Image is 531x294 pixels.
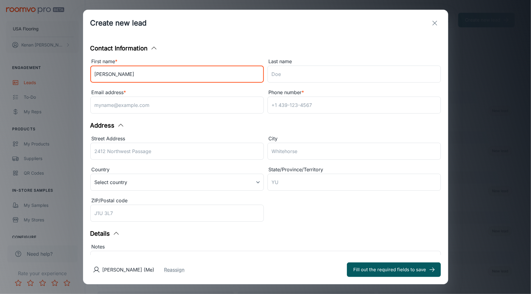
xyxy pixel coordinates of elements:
[429,17,441,29] button: exit
[90,135,264,143] div: Street Address
[90,174,264,191] div: Select country
[103,266,155,273] p: [PERSON_NAME] (Me)
[164,266,185,273] button: Reassign
[267,135,441,143] div: City
[90,197,264,205] div: ZIP/Postal code
[267,174,441,191] input: YU
[267,66,441,83] input: Doe
[90,143,264,160] input: 2412 Northwest Passage
[90,205,264,222] input: J1U 3L7
[90,97,264,114] input: myname@example.com
[90,89,264,97] div: Email address
[90,58,264,66] div: First name
[267,89,441,97] div: Phone number
[90,121,124,130] button: Address
[90,66,264,83] input: John
[267,58,441,66] div: Last name
[90,229,120,238] button: Details
[267,143,441,160] input: Whitehorse
[90,166,264,174] div: Country
[90,18,147,29] h1: Create new lead
[267,166,441,174] div: State/Province/Territory
[347,262,441,277] button: Fill out the required fields to save
[267,97,441,114] input: +1 439-123-4567
[90,243,441,251] div: Notes
[90,44,158,53] button: Contact Information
